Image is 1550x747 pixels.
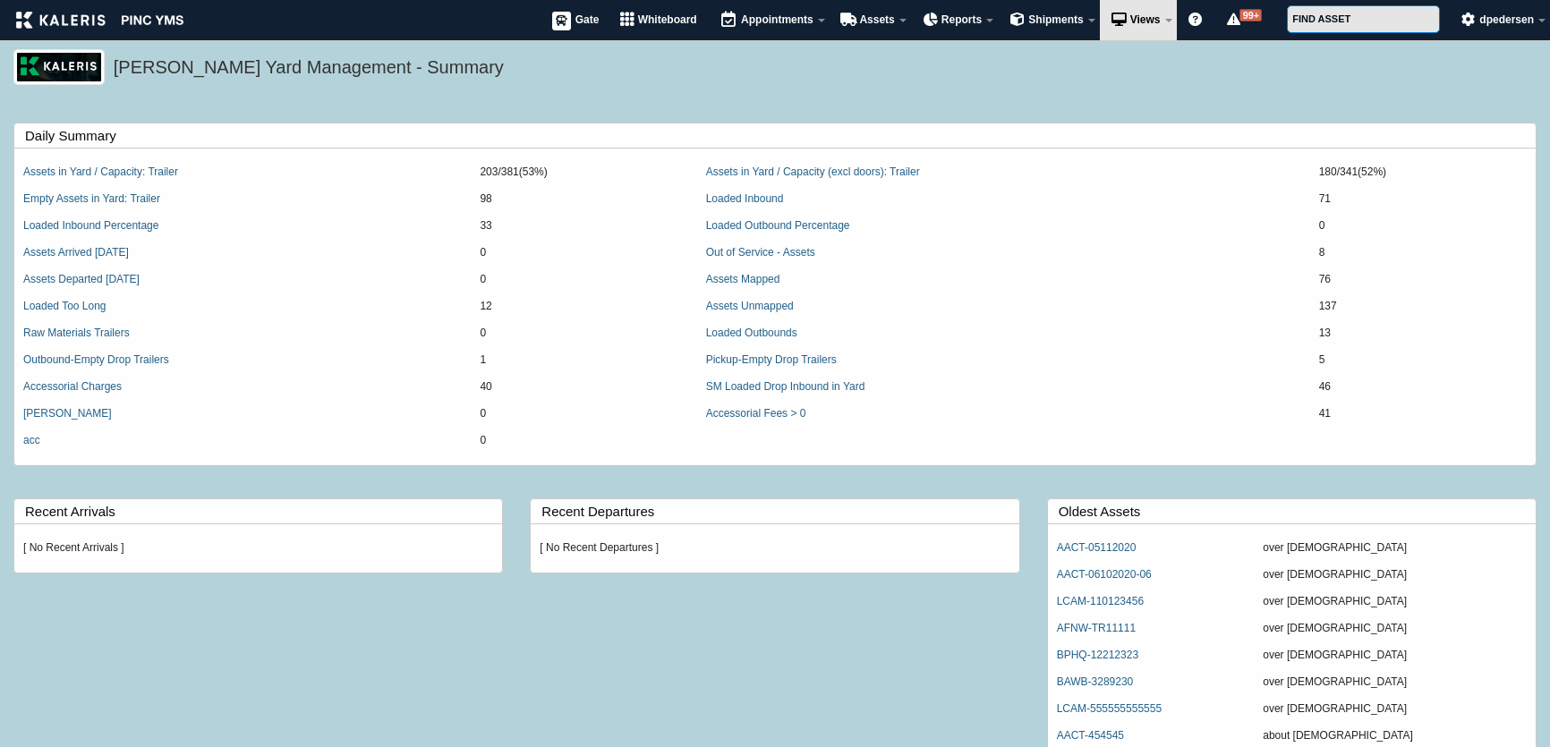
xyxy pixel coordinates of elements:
[1310,401,1536,428] td: 41
[706,380,865,393] a: SM Loaded Drop Inbound in Yard
[23,380,122,393] a: Accessorial Charges
[706,246,815,259] a: Out of Service - Assets
[1057,568,1152,581] a: AACT-06102020-06
[1057,622,1136,634] a: AFNW-TR11111
[706,327,797,339] a: Loaded Outbounds
[1130,13,1161,26] span: Views
[23,541,124,554] em: [ No Recent Arrivals ]
[23,192,160,205] a: Empty Assets in Yard: Trailer
[1287,5,1440,33] input: FIND ASSET
[1310,347,1536,374] td: 5
[16,12,183,29] img: kaleris_pinc-9d9452ea2abe8761a8e09321c3823821456f7e8afc7303df8a03059e807e3f55.png
[471,347,696,374] td: 1
[471,401,696,428] td: 0
[23,327,130,339] a: Raw Materials Trailers
[471,240,696,267] td: 0
[471,293,696,320] td: 12
[1057,649,1138,661] a: BPHQ-12212323
[23,166,178,178] a: Assets in Yard / Capacity: Trailer
[1310,240,1536,267] td: 8
[859,13,894,26] span: Assets
[1239,9,1262,21] span: 99+
[706,219,850,232] a: Loaded Outbound Percentage
[471,267,696,293] td: 0
[1254,615,1536,642] td: over [DEMOGRAPHIC_DATA]
[471,428,696,454] td: 0
[741,13,813,26] span: Appointments
[1310,267,1536,293] td: 76
[23,219,158,232] a: Loaded Inbound Percentage
[541,499,1018,523] label: Recent Departures
[1254,562,1536,589] td: over [DEMOGRAPHIC_DATA]
[1057,675,1134,688] a: BAWB-3289230
[23,273,140,285] a: Assets Departed [DATE]
[1310,320,1536,347] td: 13
[706,407,806,420] a: Accessorial Fees > 0
[706,273,780,285] a: Assets Mapped
[941,13,982,26] span: Reports
[471,374,696,401] td: 40
[23,353,169,366] a: Outbound-Empty Drop Trailers
[1310,213,1536,240] td: 0
[1254,669,1536,696] td: over [DEMOGRAPHIC_DATA]
[638,13,697,26] span: Whiteboard
[1310,374,1536,401] td: 46
[471,159,696,186] td: 203/381(53%)
[706,353,837,366] a: Pickup-Empty Drop Trailers
[1310,159,1536,186] td: 180/341(52%)
[575,13,600,26] span: Gate
[23,246,129,259] a: Assets Arrived [DATE]
[706,300,794,312] a: Assets Unmapped
[540,541,659,554] em: [ No Recent Departures ]
[1310,186,1536,213] td: 71
[1254,589,1536,615] td: over [DEMOGRAPHIC_DATA]
[1057,541,1137,554] a: AACT-05112020
[23,300,106,312] a: Loaded Too Long
[1254,535,1536,562] td: over [DEMOGRAPHIC_DATA]
[25,123,1536,148] label: Daily Summary
[471,186,696,213] td: 98
[706,192,784,205] a: Loaded Inbound
[1479,13,1534,26] span: dpedersen
[471,213,696,240] td: 33
[1057,702,1162,715] a: LCAM-555555555555
[1057,595,1144,607] a: LCAM-110123456
[13,49,105,85] img: logo_pnc-prd.png
[1059,499,1536,523] label: Oldest Assets
[23,407,112,420] a: [PERSON_NAME]
[1028,13,1083,26] span: Shipments
[25,499,502,523] label: Recent Arrivals
[471,320,696,347] td: 0
[706,166,920,178] a: Assets in Yard / Capacity (excl doors): Trailer
[114,55,1528,85] h5: [PERSON_NAME] Yard Management - Summary
[1254,642,1536,669] td: over [DEMOGRAPHIC_DATA]
[1254,696,1536,723] td: over [DEMOGRAPHIC_DATA]
[1310,293,1536,320] td: 137
[1057,729,1124,742] a: AACT-454545
[23,434,40,446] a: acc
